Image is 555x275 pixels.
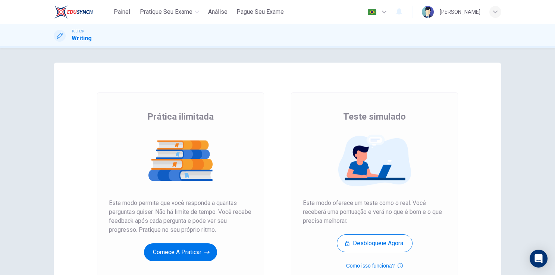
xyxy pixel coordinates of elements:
span: Análise [208,7,228,16]
span: Pague Seu Exame [236,7,284,16]
a: EduSynch logo [54,4,110,19]
button: Pague Seu Exame [233,5,287,19]
div: [PERSON_NAME] [440,7,480,16]
img: Profile picture [422,6,434,18]
button: Como isso funciona? [346,261,403,270]
span: Painel [114,7,130,16]
span: Pratique seu exame [140,7,192,16]
img: EduSynch logo [54,4,93,19]
h1: Writing [72,34,92,43]
span: Prática ilimitada [147,111,214,123]
img: pt [367,9,377,15]
button: Pratique seu exame [137,5,202,19]
span: Este modo permite que você responda a quantas perguntas quiser. Não há limite de tempo. Você rece... [109,199,252,234]
div: Open Intercom Messenger [530,250,548,268]
span: Este modo oferece um teste como o real. Você receberá uma pontuação e verá no que é bom e o que p... [303,199,446,225]
button: Análise [205,5,231,19]
button: Comece a praticar [144,243,217,261]
button: Painel [110,5,134,19]
span: Teste simulado [343,111,406,123]
button: Desbloqueie agora [337,234,413,252]
span: TOEFL® [72,29,84,34]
